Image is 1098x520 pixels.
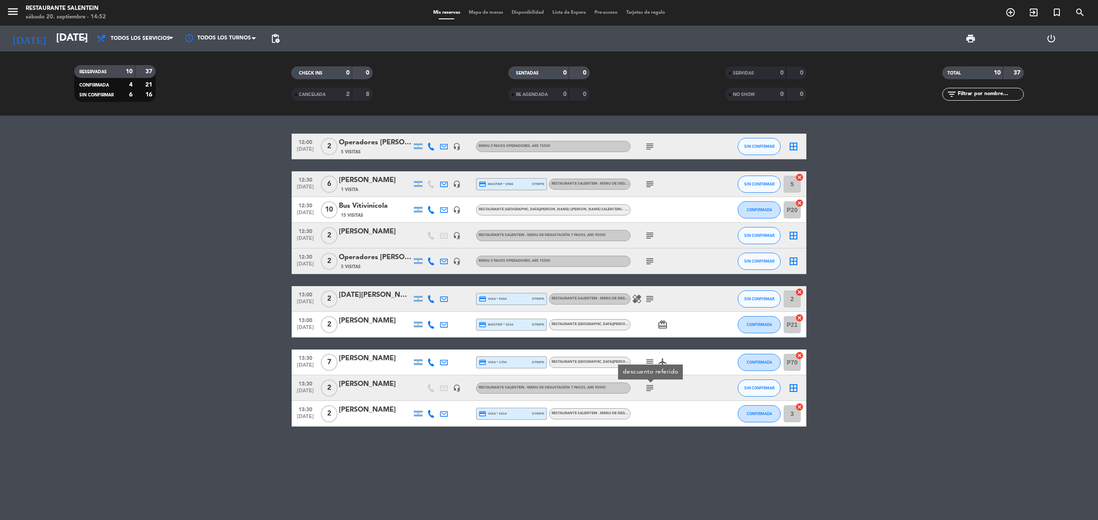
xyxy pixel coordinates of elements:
button: SIN CONFIRMAR [738,176,781,193]
i: subject [645,141,655,152]
span: SIN CONFIRMAR [744,386,775,390]
i: credit_card [479,410,486,418]
span: RESTAURANTE SALENTEIN - Menu de Degustación 7 pasos [479,386,606,389]
button: menu [6,5,19,21]
span: 13:00 [295,315,316,325]
span: Mis reservas [429,10,465,15]
span: [DATE] [295,146,316,156]
span: 2 [321,290,338,308]
span: CONFIRMADA [747,207,772,212]
span: [DATE] [295,388,316,398]
button: CONFIRMADA [738,405,781,422]
input: Filtrar por nombre... [957,90,1023,99]
span: 5 Visitas [341,149,361,155]
span: Mapa de mesas [465,10,507,15]
span: NO SHOW [733,93,755,97]
strong: 6 [129,92,133,98]
span: CONFIRMADA [747,411,772,416]
span: 12:30 [295,200,316,210]
strong: 10 [994,70,1001,76]
span: stripe [532,296,544,302]
i: [DATE] [6,29,52,48]
span: RESTAURANTE [GEOGRAPHIC_DATA][PERSON_NAME] ([PERSON_NAME] Salentein) - Menú de Pasos [552,323,727,326]
span: RESTAURANTE SALENTEIN - Menu de Degustación 7 pasos [552,297,658,300]
strong: 0 [800,70,805,76]
i: arrow_drop_down [80,33,90,44]
span: RESTAURANTE SALENTEIN - Menu de Degustación 7 pasos [552,182,679,185]
div: Operadores [PERSON_NAME] Viajes [339,137,412,148]
span: 12:30 [295,226,316,236]
strong: 4 [129,82,133,88]
span: 2 [321,405,338,422]
span: [DATE] [295,362,316,372]
span: RESTAURANTE SALENTEIN - Menu de Degustación 7 pasos [552,412,658,415]
span: 15 Visitas [341,212,363,219]
button: SIN CONFIRMAR [738,253,781,270]
span: RESERVADAS [79,70,107,74]
span: master * 2566 [479,180,513,188]
span: stripe [532,322,544,327]
strong: 0 [583,70,588,76]
span: Disponibilidad [507,10,548,15]
button: CONFIRMADA [738,354,781,371]
div: sábado 20. septiembre - 14:52 [26,13,106,21]
span: 13:00 [295,289,316,299]
strong: 0 [563,70,567,76]
span: TOTAL [947,71,961,75]
span: Todos los servicios [111,36,170,42]
strong: 0 [800,91,805,97]
span: 2 [321,380,338,397]
div: Operadores [PERSON_NAME] Viajes [339,252,412,263]
span: 5 Visitas [341,263,361,270]
span: 7 [321,354,338,371]
span: CHECK INS [299,71,323,75]
strong: 0 [366,70,371,76]
strong: 0 [583,91,588,97]
span: SIN CONFIRMAR [744,259,775,263]
div: descuento referido [623,368,679,377]
span: SIN CONFIRMAR [744,233,775,238]
span: 2 [321,138,338,155]
strong: 21 [145,82,154,88]
i: card_giftcard [658,320,668,330]
button: SIN CONFIRMAR [738,138,781,155]
button: CONFIRMADA [738,316,781,333]
div: [PERSON_NAME] [339,226,412,237]
i: subject [645,230,655,241]
span: Pre-acceso [590,10,622,15]
span: visa * 9154 [479,295,507,303]
span: 10 [321,201,338,218]
button: SIN CONFIRMAR [738,380,781,397]
div: [PERSON_NAME] [339,379,412,390]
span: CONFIRMADA [79,83,109,87]
div: Bus Vitivinícola [339,200,412,212]
div: [PERSON_NAME] [339,315,412,326]
span: Menu 3 pasos operadores [479,144,550,148]
span: 12:00 [295,137,316,146]
span: stripe [532,359,544,365]
span: [DATE] [295,236,316,245]
div: Restaurante Salentein [26,4,106,13]
i: headset_mic [453,143,461,150]
span: 6 [321,176,338,193]
i: headset_mic [453,257,461,265]
span: CONFIRMADA [747,360,772,365]
i: credit_card [479,180,486,188]
i: headset_mic [453,232,461,239]
span: 12:30 [295,174,316,184]
span: 13:30 [295,404,316,414]
i: cancel [795,288,804,296]
span: 2 [321,316,338,333]
strong: 16 [145,92,154,98]
strong: 37 [1014,70,1022,76]
i: border_all [788,256,799,266]
strong: 2 [346,91,350,97]
span: 1 Visita [341,186,358,193]
strong: 0 [563,91,567,97]
i: cancel [795,199,804,207]
i: headset_mic [453,206,461,214]
span: RE AGENDADA [516,93,548,97]
span: RESTAURANTE [GEOGRAPHIC_DATA][PERSON_NAME] ([PERSON_NAME] Salentein) - Menú de Pasos [479,208,675,211]
strong: 10 [126,69,133,75]
span: Tarjetas de regalo [622,10,670,15]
